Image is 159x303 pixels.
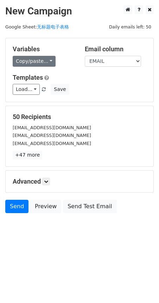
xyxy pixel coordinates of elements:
a: +47 more [13,151,42,159]
a: Preview [30,200,61,213]
a: 无标题电子表格 [37,24,69,29]
a: Send Test Email [63,200,116,213]
small: [EMAIL_ADDRESS][DOMAIN_NAME] [13,125,91,130]
a: Send [5,200,28,213]
small: Google Sheet: [5,24,69,29]
a: Daily emails left: 50 [107,24,154,29]
small: [EMAIL_ADDRESS][DOMAIN_NAME] [13,141,91,146]
iframe: Chat Widget [124,269,159,303]
h5: Variables [13,45,74,53]
a: Copy/paste... [13,56,56,67]
h5: 50 Recipients [13,113,146,121]
h2: New Campaign [5,5,154,17]
h5: Advanced [13,178,146,185]
button: Save [51,84,69,95]
h5: Email column [85,45,146,53]
a: Templates [13,74,43,81]
small: [EMAIL_ADDRESS][DOMAIN_NAME] [13,133,91,138]
a: Load... [13,84,40,95]
div: 聊天小组件 [124,269,159,303]
span: Daily emails left: 50 [107,23,154,31]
